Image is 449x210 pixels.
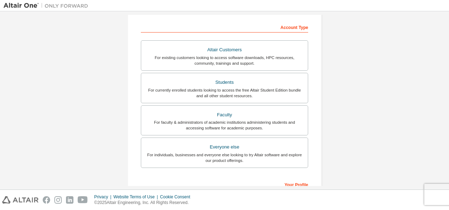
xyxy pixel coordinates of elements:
div: Students [145,77,304,87]
img: youtube.svg [78,196,88,204]
img: instagram.svg [54,196,62,204]
div: For faculty & administrators of academic institutions administering students and accessing softwa... [145,119,304,131]
img: altair_logo.svg [2,196,38,204]
div: Your Profile [141,179,308,190]
img: Altair One [4,2,92,9]
div: Cookie Consent [160,194,194,200]
div: For existing customers looking to access software downloads, HPC resources, community, trainings ... [145,55,304,66]
div: For individuals, businesses and everyone else looking to try Altair software and explore our prod... [145,152,304,163]
img: facebook.svg [43,196,50,204]
div: Website Terms of Use [113,194,160,200]
div: For currently enrolled students looking to access the free Altair Student Edition bundle and all ... [145,87,304,99]
div: Altair Customers [145,45,304,55]
img: linkedin.svg [66,196,73,204]
p: © 2025 Altair Engineering, Inc. All Rights Reserved. [94,200,194,206]
div: Privacy [94,194,113,200]
div: Everyone else [145,142,304,152]
div: Faculty [145,110,304,120]
div: Account Type [141,21,308,33]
